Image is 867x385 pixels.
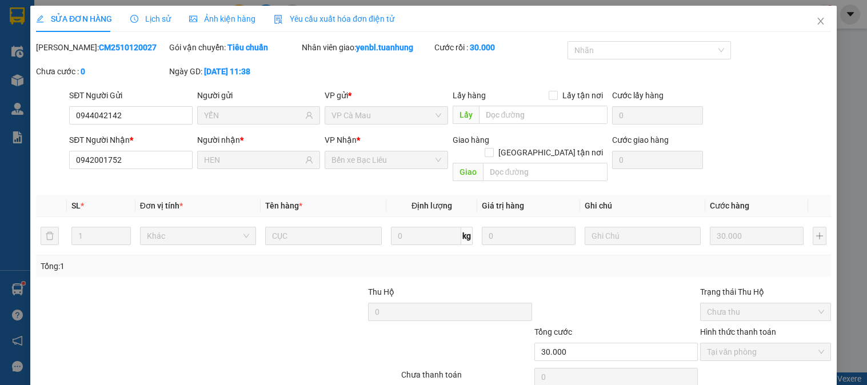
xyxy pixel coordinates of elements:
[325,135,357,145] span: VP Nhận
[69,134,192,146] div: SĐT Người Nhận
[612,135,669,145] label: Cước giao hàng
[227,43,268,52] b: Tiêu chuẩn
[612,106,704,125] input: Cước lấy hàng
[453,91,486,100] span: Lấy hàng
[805,6,837,38] button: Close
[265,201,302,210] span: Tên hàng
[325,89,448,102] div: VP gửi
[204,109,303,122] input: Tên người gửi
[36,15,44,23] span: edit
[274,15,283,24] img: icon
[612,151,704,169] input: Cước giao hàng
[710,201,749,210] span: Cước hàng
[707,343,824,360] span: Tại văn phòng
[482,201,524,210] span: Giá trị hàng
[482,227,576,245] input: 0
[707,303,824,320] span: Chưa thu
[585,227,701,245] input: Ghi Chú
[434,41,565,54] div: Cước rồi :
[197,89,320,102] div: Người gửi
[130,14,171,23] span: Lịch sử
[331,107,441,124] span: VP Cà Mau
[453,163,483,181] span: Giao
[700,327,776,336] label: Hình thức thanh toán
[265,227,381,245] input: VD: Bàn, Ghế
[558,89,608,102] span: Lấy tận nơi
[534,327,572,336] span: Tổng cước
[700,286,830,298] div: Trạng thái Thu Hộ
[130,15,138,23] span: clock-circle
[204,67,250,76] b: [DATE] 11:38
[453,135,489,145] span: Giao hàng
[274,14,394,23] span: Yêu cầu xuất hóa đơn điện tử
[479,106,608,124] input: Dọc đường
[710,227,804,245] input: 0
[140,201,183,210] span: Đơn vị tính
[305,111,313,119] span: user
[331,151,441,169] span: Bến xe Bạc Liêu
[494,146,608,159] span: [GEOGRAPHIC_DATA] tận nơi
[813,227,826,245] button: plus
[169,65,299,78] div: Ngày GD:
[204,154,303,166] input: Tên người nhận
[305,156,313,164] span: user
[612,91,664,100] label: Cước lấy hàng
[580,195,705,217] th: Ghi chú
[189,15,197,23] span: picture
[36,14,112,23] span: SỬA ĐƠN HÀNG
[461,227,473,245] span: kg
[483,163,608,181] input: Dọc đường
[411,201,452,210] span: Định lượng
[99,43,157,52] b: CM2510120027
[41,260,335,272] div: Tổng: 1
[36,65,166,78] div: Chưa cước :
[368,287,394,296] span: Thu Hộ
[189,14,255,23] span: Ảnh kiện hàng
[197,134,320,146] div: Người nhận
[36,41,166,54] div: [PERSON_NAME]:
[470,43,495,52] b: 30.000
[356,43,413,52] b: yenbl.tuanhung
[71,201,81,210] span: SL
[169,41,299,54] div: Gói vận chuyển:
[302,41,432,54] div: Nhân viên giao:
[453,106,479,124] span: Lấy
[81,67,85,76] b: 0
[147,227,249,244] span: Khác
[816,17,825,26] span: close
[69,89,192,102] div: SĐT Người Gửi
[41,227,59,245] button: delete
